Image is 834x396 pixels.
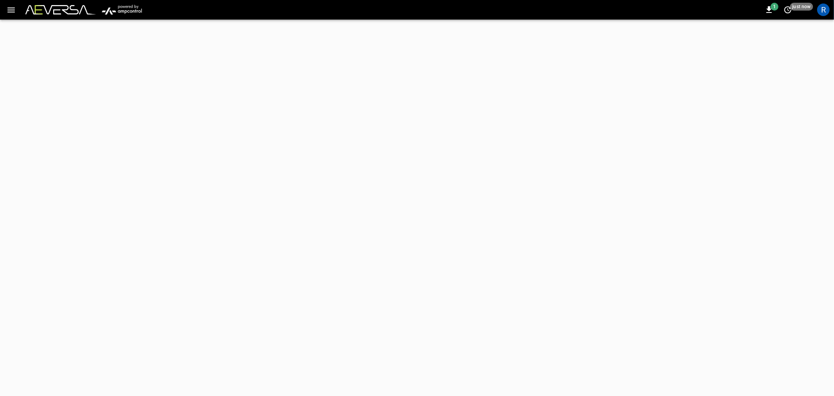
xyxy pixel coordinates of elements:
[25,5,96,14] img: Customer Logo
[790,3,813,11] span: just now
[782,4,794,16] button: set refresh interval
[99,2,145,17] img: ampcontrol.io logo
[771,3,778,11] span: 1
[817,4,830,16] div: profile-icon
